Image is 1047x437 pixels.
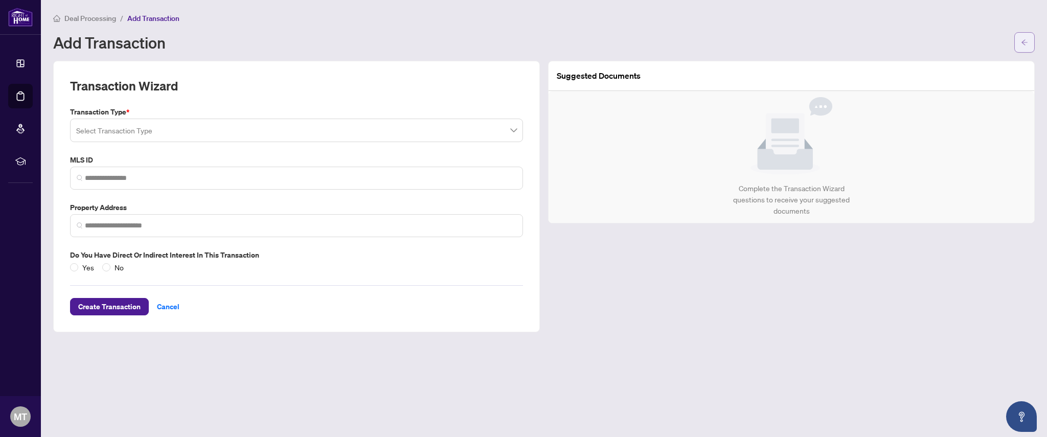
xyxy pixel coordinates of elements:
[127,14,179,23] span: Add Transaction
[77,175,83,181] img: search_icon
[70,298,149,315] button: Create Transaction
[78,298,141,315] span: Create Transaction
[1021,39,1028,46] span: arrow-left
[157,298,179,315] span: Cancel
[70,106,523,118] label: Transaction Type
[53,15,60,22] span: home
[557,70,641,82] article: Suggested Documents
[1006,401,1037,432] button: Open asap
[750,97,832,175] img: Null State Icon
[70,202,523,213] label: Property Address
[14,409,27,424] span: MT
[77,222,83,228] img: search_icon
[53,34,166,51] h1: Add Transaction
[64,14,116,23] span: Deal Processing
[8,8,33,27] img: logo
[722,183,861,217] div: Complete the Transaction Wizard questions to receive your suggested documents
[70,78,178,94] h2: Transaction Wizard
[70,154,523,166] label: MLS ID
[149,298,188,315] button: Cancel
[110,262,128,273] span: No
[70,249,523,261] label: Do you have direct or indirect interest in this transaction
[78,262,98,273] span: Yes
[120,12,123,24] li: /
